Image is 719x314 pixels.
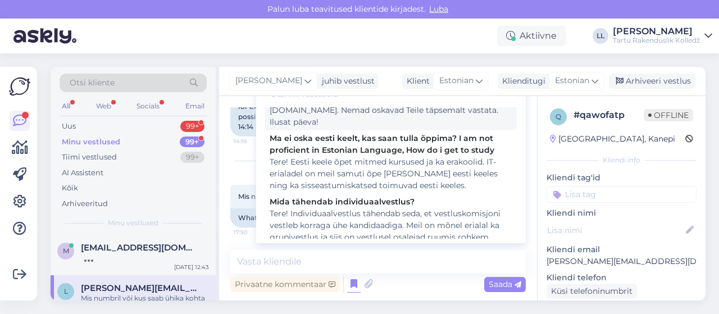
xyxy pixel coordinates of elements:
[547,207,697,219] p: Kliendi nimi
[613,27,700,36] div: [PERSON_NAME]
[234,228,276,236] span: 17:50
[81,243,198,253] span: miikaelneumann14@gmail.com
[547,244,697,256] p: Kliendi email
[9,76,30,97] img: Askly Logo
[402,75,430,87] div: Klient
[70,77,115,89] span: Otsi kliente
[62,121,76,132] div: Uus
[62,183,78,194] div: Kõik
[556,112,561,121] span: q
[234,137,276,145] span: 14:18
[63,247,69,255] span: m
[81,283,198,293] span: laura.almere11@gmail.com
[270,196,512,208] div: Mida tähendab individuaalvestlus?
[81,293,209,313] div: Mis numbril või kus saab ühika kohta tühistada
[270,133,512,156] div: Ma ei oska eesti keelt, kas saan tulla õppima? I am not proficient in Estonian Language, How do i...
[60,99,72,113] div: All
[174,263,209,271] div: [DATE] 12:43
[183,99,207,113] div: Email
[180,121,204,132] div: 99+
[270,93,512,128] div: Tere! Õpilaskodu ja õppehotelli kontaktid siit: [URL][DOMAIN_NAME]. Nemad oskavad Teile täpsemalt...
[547,256,697,267] p: [PERSON_NAME][EMAIL_ADDRESS][DOMAIN_NAME]
[497,26,566,46] div: Aktiivne
[547,172,697,184] p: Kliendi tag'id
[180,136,204,148] div: 99+
[547,284,637,299] div: Küsi telefoninumbrit
[235,75,302,87] span: [PERSON_NAME]
[317,75,375,87] div: juhib vestlust
[574,108,644,122] div: # qawofatp
[550,133,675,145] div: [GEOGRAPHIC_DATA], Kanepi
[270,208,512,243] div: Tere! Individuaalvestlus tähendab seda, et vestluskomisjoni vestleb korraga ühe kandidaadiga. Mei...
[555,75,589,87] span: Estonian
[609,74,695,89] div: Arhiveeri vestlus
[593,28,608,44] div: LL
[230,208,404,227] div: What number or where can I cancel a unit?
[498,75,545,87] div: Klienditugi
[62,198,108,210] div: Arhiveeritud
[180,152,204,163] div: 99+
[426,4,452,14] span: Luba
[489,279,521,289] span: Saada
[62,136,120,148] div: Minu vestlused
[64,287,68,295] span: l
[108,218,158,228] span: Minu vestlused
[238,192,396,201] span: Mis numbril või kus saab ühika kohta tühistada
[547,186,697,203] input: Lisa tag
[270,156,512,192] div: Tere! Eesti keele õpet mitmed kursused ja ka erakoolid. IT-erialadel on meil samuti õpe [PERSON_N...
[547,155,697,165] div: Kliendi info
[62,167,103,179] div: AI Assistent
[613,27,712,45] a: [PERSON_NAME]Tartu Rakenduslik Kolledž
[230,156,526,166] div: [DATE]
[134,99,162,113] div: Socials
[94,99,113,113] div: Web
[644,109,693,121] span: Offline
[547,272,697,284] p: Kliendi telefon
[613,36,700,45] div: Tartu Rakenduslik Kolledž
[547,224,684,236] input: Lisa nimi
[230,277,340,292] div: Privaatne kommentaar
[62,152,117,163] div: Tiimi vestlused
[230,87,455,136] div: If two people, a boy and a girl, want to rent a room together, for example in a building in [GEOG...
[439,75,474,87] span: Estonian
